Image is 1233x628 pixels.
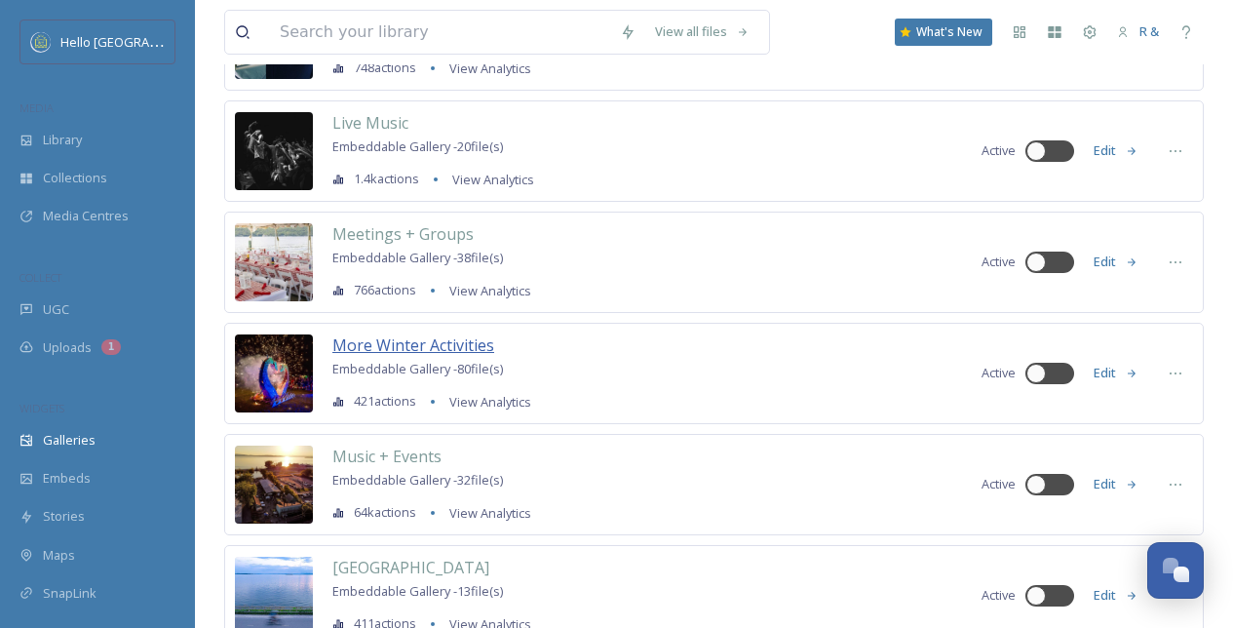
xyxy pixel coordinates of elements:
img: d682270d-c73a-4a0b-a8c4-20c923f48ac9.jpg [235,223,313,301]
button: Edit [1084,354,1148,392]
span: Active [982,364,1016,382]
span: R & [1139,22,1159,40]
a: View Analytics [440,57,531,80]
a: View Analytics [440,279,531,302]
a: View Analytics [443,168,534,191]
span: MEDIA [19,100,54,115]
input: Search your library [270,11,610,54]
span: Hello [GEOGRAPHIC_DATA] [60,32,217,51]
span: 1.4k actions [354,170,419,188]
span: 748 actions [354,59,416,77]
span: 766 actions [354,281,416,299]
span: Media Centres [43,207,129,225]
span: Music + Events [332,446,442,467]
span: View Analytics [452,171,534,188]
img: cdb2362c-6273-4f3f-b238-a8a28ab088ab.jpg [235,334,313,412]
span: More Winter Activities [332,334,494,356]
a: R & [1107,13,1169,51]
span: Collections [43,169,107,187]
span: Maps [43,546,75,565]
img: 97094fab-a12f-498e-bb6a-4f2261caa8f6.jpg [235,446,313,524]
span: [GEOGRAPHIC_DATA] [332,557,489,578]
a: View Analytics [440,501,531,525]
span: Uploads [43,338,92,357]
span: Embeddable Gallery - 80 file(s) [332,360,503,377]
button: Open Chat [1147,542,1204,599]
img: 198ee8a2-8a28-49d6-905a-73eca749c1fc.jpg [235,112,313,190]
span: Embeddable Gallery - 32 file(s) [332,471,503,489]
span: View Analytics [449,282,531,299]
a: What's New [895,19,992,46]
span: Stories [43,507,85,526]
span: Live Music [332,112,408,134]
span: SnapLink [43,584,96,603]
span: View Analytics [449,393,531,411]
span: COLLECT [19,270,61,285]
span: Active [982,141,1016,160]
button: Edit [1084,465,1148,503]
a: View Analytics [440,390,531,413]
span: View Analytics [449,59,531,77]
span: 421 actions [354,392,416,411]
span: Active [982,586,1016,605]
span: WIDGETS [19,401,64,415]
span: Embeddable Gallery - 20 file(s) [332,137,503,155]
span: 64k actions [354,503,416,522]
span: Active [982,253,1016,271]
div: 1 [101,339,121,355]
span: Embeddable Gallery - 13 file(s) [332,582,503,600]
button: Edit [1084,243,1148,281]
span: Galleries [43,431,96,450]
span: Embeddable Gallery - 38 file(s) [332,249,503,266]
span: UGC [43,300,69,319]
span: Embeds [43,469,91,488]
img: images.png [31,32,51,52]
button: Edit [1084,132,1148,170]
a: View all files [645,13,759,51]
span: Library [43,131,82,149]
span: Active [982,475,1016,493]
span: Meetings + Groups [332,223,474,245]
span: View Analytics [449,504,531,522]
button: Edit [1084,576,1148,614]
